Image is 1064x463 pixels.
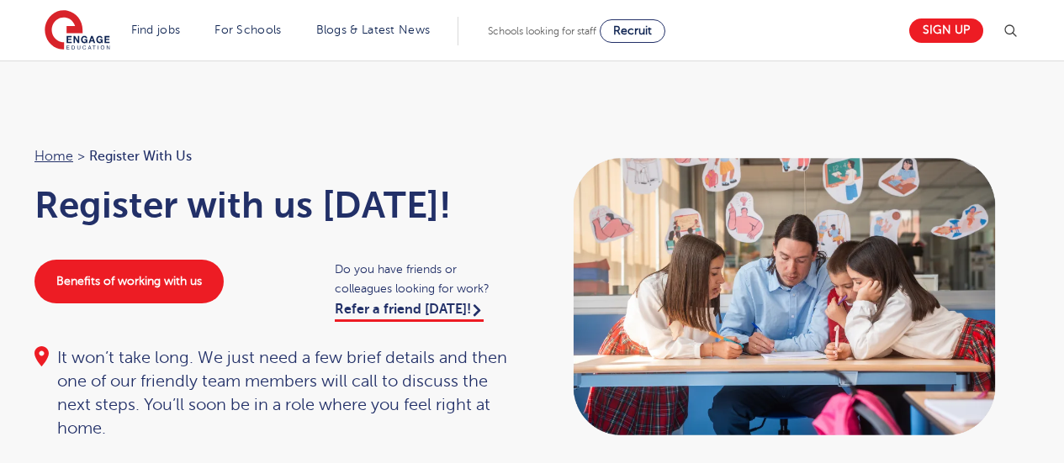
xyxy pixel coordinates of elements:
[613,24,652,37] span: Recruit
[89,145,192,167] span: Register with us
[909,18,983,43] a: Sign up
[316,24,431,36] a: Blogs & Latest News
[34,260,224,303] a: Benefits of working with us
[488,25,596,37] span: Schools looking for staff
[34,149,73,164] a: Home
[131,24,181,36] a: Find jobs
[335,260,516,298] span: Do you have friends or colleagues looking for work?
[600,19,665,43] a: Recruit
[34,145,516,167] nav: breadcrumb
[34,346,516,440] div: It won’t take long. We just need a few brief details and then one of our friendly team members wi...
[45,10,110,52] img: Engage Education
[335,302,484,322] a: Refer a friend [DATE]!
[34,184,516,226] h1: Register with us [DATE]!
[214,24,281,36] a: For Schools
[77,149,85,164] span: >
